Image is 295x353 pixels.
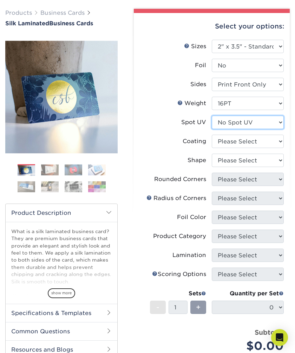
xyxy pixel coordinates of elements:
a: Products [5,9,32,16]
div: Product Category [153,232,206,240]
div: Foil [195,61,206,70]
a: Silk LaminatedBusiness Cards [5,20,118,27]
div: Open Intercom Messenger [271,329,288,346]
span: show more [48,288,75,298]
strong: Subtotal [255,328,284,336]
div: Radius of Corners [146,194,206,203]
h1: Business Cards [5,20,118,27]
img: Business Cards 05 [18,181,35,192]
img: Business Cards 07 [65,181,82,192]
h2: Specifications & Templates [6,304,117,322]
div: Sets [150,289,206,298]
div: Spot UV [181,118,206,127]
img: Business Cards 08 [88,181,106,192]
img: Business Cards 04 [88,165,106,175]
div: Select your options: [139,13,284,40]
div: Sizes [184,42,206,51]
img: Business Cards 03 [65,165,82,175]
div: Quantity per Set [212,289,284,298]
div: Lamination [172,251,206,259]
img: Silk Laminated 01 [5,41,118,153]
div: Coating [183,137,206,146]
span: + [196,302,201,313]
span: - [156,302,159,313]
h2: Common Questions [6,322,117,340]
span: Silk Laminated [5,20,49,27]
img: Business Cards 06 [41,181,59,192]
div: Sides [190,80,206,89]
img: Business Cards 01 [18,162,35,179]
div: Rounded Corners [154,175,206,184]
img: Business Cards 02 [41,165,59,175]
div: Scoring Options [152,270,206,278]
div: Shape [188,156,206,165]
div: Foil Color [177,213,206,222]
div: Weight [177,99,206,108]
a: Business Cards [40,9,85,16]
h2: Product Description [6,204,117,222]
